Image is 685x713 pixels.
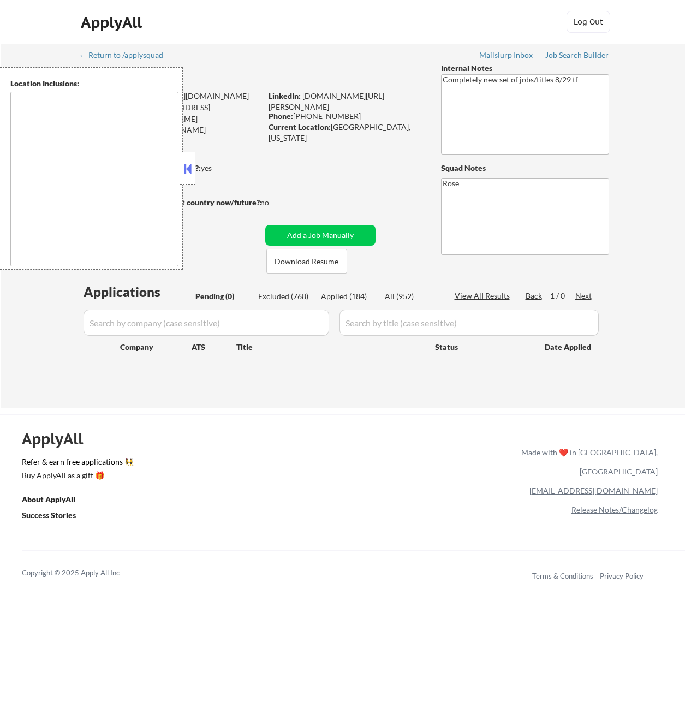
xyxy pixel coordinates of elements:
[10,78,178,89] div: Location Inclusions:
[22,510,76,520] u: Success Stories
[545,342,593,353] div: Date Applied
[22,458,293,470] a: Refer & earn free applications 👯‍♀️
[269,122,331,132] strong: Current Location:
[22,509,91,523] a: Success Stories
[195,291,250,302] div: Pending (0)
[269,111,423,122] div: [PHONE_NUMBER]
[84,310,329,336] input: Search by company (case sensitive)
[441,63,609,74] div: Internal Notes
[575,290,593,301] div: Next
[22,568,147,579] div: Copyright © 2025 Apply All Inc
[22,470,131,483] a: Buy ApplyAll as a gift 🎁
[81,13,145,32] div: ApplyAll
[517,443,658,481] div: Made with ❤️ in [GEOGRAPHIC_DATA], [GEOGRAPHIC_DATA]
[258,291,313,302] div: Excluded (768)
[567,11,610,33] button: Log Out
[84,286,192,299] div: Applications
[571,505,658,514] a: Release Notes/Changelog
[600,572,644,580] a: Privacy Policy
[385,291,439,302] div: All (952)
[22,430,96,448] div: ApplyAll
[120,342,192,353] div: Company
[545,51,609,62] a: Job Search Builder
[79,51,174,59] div: ← Return to /applysquad
[532,572,593,580] a: Terms & Conditions
[79,51,174,62] a: ← Return to /applysquad
[22,495,75,504] u: About ApplyAll
[236,342,425,353] div: Title
[260,197,291,208] div: no
[550,290,575,301] div: 1 / 0
[269,91,384,111] a: [DOMAIN_NAME][URL][PERSON_NAME]
[529,486,658,495] a: [EMAIL_ADDRESS][DOMAIN_NAME]
[455,290,513,301] div: View All Results
[441,163,609,174] div: Squad Notes
[265,225,376,246] button: Add a Job Manually
[269,122,423,143] div: [GEOGRAPHIC_DATA], [US_STATE]
[526,290,543,301] div: Back
[545,51,609,59] div: Job Search Builder
[479,51,534,59] div: Mailslurp Inbox
[321,291,376,302] div: Applied (184)
[266,249,347,274] button: Download Resume
[435,337,529,356] div: Status
[269,91,301,100] strong: LinkedIn:
[479,51,534,62] a: Mailslurp Inbox
[22,494,91,507] a: About ApplyAll
[269,111,293,121] strong: Phone:
[339,310,599,336] input: Search by title (case sensitive)
[192,342,236,353] div: ATS
[22,472,131,479] div: Buy ApplyAll as a gift 🎁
